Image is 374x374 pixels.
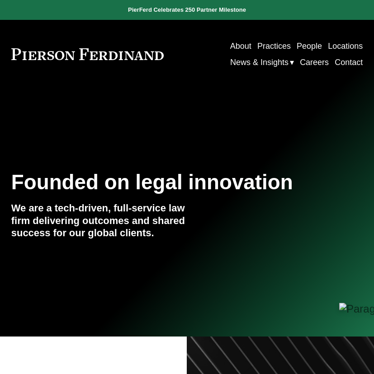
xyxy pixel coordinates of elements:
[257,38,291,54] a: Practices
[11,202,187,240] h4: We are a tech-driven, full-service law firm delivering outcomes and shared success for our global...
[297,38,322,54] a: People
[335,54,363,70] a: Contact
[11,171,304,194] h1: Founded on legal innovation
[230,54,294,70] a: folder dropdown
[300,54,329,70] a: Careers
[328,38,363,54] a: Locations
[230,38,251,54] a: About
[230,55,289,70] span: News & Insights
